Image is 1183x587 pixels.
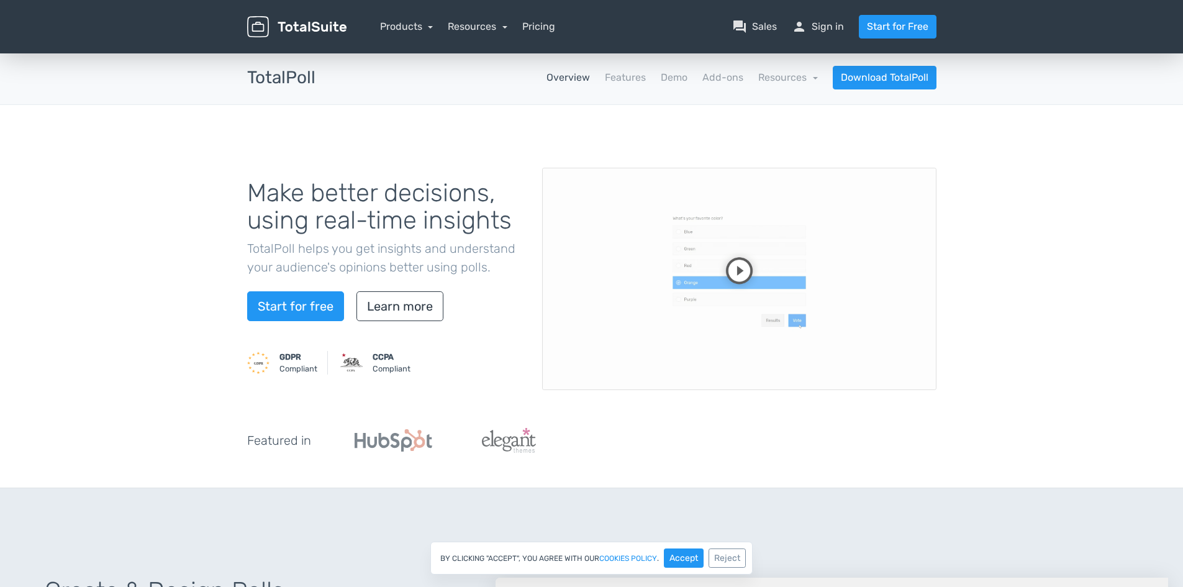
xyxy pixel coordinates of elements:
[247,16,347,38] img: TotalSuite for WordPress
[279,352,301,362] strong: GDPR
[247,352,270,374] img: GDPR
[664,548,704,568] button: Accept
[340,352,363,374] img: CCPA
[430,542,753,575] div: By clicking "Accept", you agree with our .
[546,70,590,85] a: Overview
[247,180,524,234] h1: Make better decisions, using real-time insights
[599,555,657,562] a: cookies policy
[448,20,507,32] a: Resources
[356,291,443,321] a: Learn more
[355,429,432,452] img: Hubspot
[247,68,315,88] h3: TotalPoll
[247,291,344,321] a: Start for free
[279,351,317,375] small: Compliant
[247,239,524,276] p: TotalPoll helps you get insights and understand your audience's opinions better using polls.
[792,19,807,34] span: person
[661,70,687,85] a: Demo
[859,15,936,39] a: Start for Free
[792,19,844,34] a: personSign in
[833,66,936,89] a: Download TotalPoll
[758,71,818,83] a: Resources
[702,70,743,85] a: Add-ons
[605,70,646,85] a: Features
[732,19,747,34] span: question_answer
[373,351,410,375] small: Compliant
[373,352,394,362] strong: CCPA
[482,428,536,453] img: ElegantThemes
[522,19,555,34] a: Pricing
[380,20,433,32] a: Products
[732,19,777,34] a: question_answerSales
[247,434,311,447] h5: Featured in
[709,548,746,568] button: Reject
